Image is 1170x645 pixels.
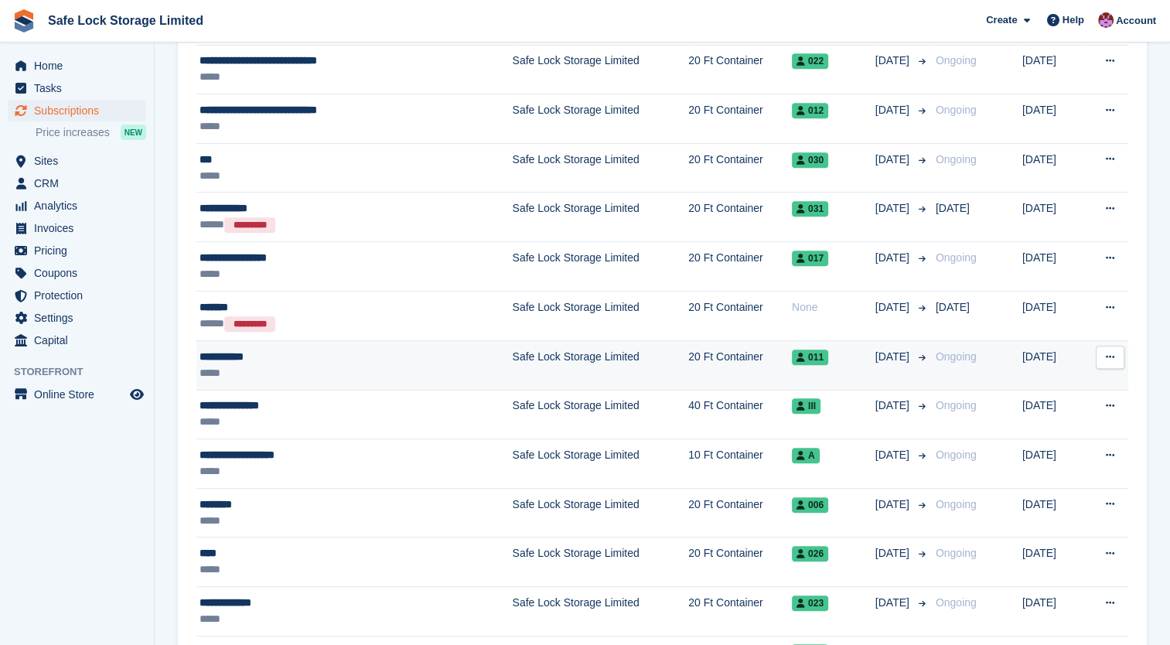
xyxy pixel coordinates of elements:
[875,53,912,69] span: [DATE]
[34,285,127,306] span: Protection
[875,447,912,463] span: [DATE]
[936,399,977,411] span: Ongoing
[936,547,977,559] span: Ongoing
[688,242,792,292] td: 20 Ft Container
[875,349,912,365] span: [DATE]
[513,586,689,636] td: Safe Lock Storage Limited
[34,100,127,121] span: Subscriptions
[34,329,127,351] span: Capital
[1022,390,1083,439] td: [DATE]
[792,201,828,217] span: 031
[936,301,970,313] span: [DATE]
[1022,537,1083,587] td: [DATE]
[513,45,689,94] td: Safe Lock Storage Limited
[8,240,146,261] a: menu
[1022,291,1083,340] td: [DATE]
[792,497,828,513] span: 006
[1098,12,1114,28] img: Toni Ebong
[1116,13,1156,29] span: Account
[936,498,977,510] span: Ongoing
[8,172,146,194] a: menu
[513,242,689,292] td: Safe Lock Storage Limited
[121,125,146,140] div: NEW
[36,124,146,141] a: Price increases NEW
[792,448,820,463] span: A
[513,488,689,537] td: Safe Lock Storage Limited
[1063,12,1084,28] span: Help
[875,299,912,316] span: [DATE]
[8,77,146,99] a: menu
[34,240,127,261] span: Pricing
[34,262,127,284] span: Coupons
[513,439,689,489] td: Safe Lock Storage Limited
[792,546,828,561] span: 026
[1022,45,1083,94] td: [DATE]
[14,364,154,380] span: Storefront
[792,398,820,414] span: III
[34,150,127,172] span: Sites
[34,77,127,99] span: Tasks
[688,291,792,340] td: 20 Ft Container
[688,340,792,390] td: 20 Ft Container
[12,9,36,32] img: stora-icon-8386f47178a22dfd0bd8f6a31ec36ba5ce8667c1dd55bd0f319d3a0aa187defe.svg
[42,8,210,33] a: Safe Lock Storage Limited
[986,12,1017,28] span: Create
[936,350,977,363] span: Ongoing
[875,250,912,266] span: [DATE]
[936,251,977,264] span: Ongoing
[8,150,146,172] a: menu
[513,94,689,144] td: Safe Lock Storage Limited
[8,100,146,121] a: menu
[792,299,875,316] div: None
[8,195,146,217] a: menu
[34,217,127,239] span: Invoices
[688,143,792,193] td: 20 Ft Container
[875,200,912,217] span: [DATE]
[513,340,689,390] td: Safe Lock Storage Limited
[936,449,977,461] span: Ongoing
[1022,586,1083,636] td: [DATE]
[1022,242,1083,292] td: [DATE]
[34,384,127,405] span: Online Store
[1022,439,1083,489] td: [DATE]
[936,153,977,166] span: Ongoing
[688,193,792,242] td: 20 Ft Container
[792,251,828,266] span: 017
[875,545,912,561] span: [DATE]
[36,125,110,140] span: Price increases
[688,488,792,537] td: 20 Ft Container
[8,285,146,306] a: menu
[688,45,792,94] td: 20 Ft Container
[792,152,828,168] span: 030
[792,596,828,611] span: 023
[513,143,689,193] td: Safe Lock Storage Limited
[688,439,792,489] td: 10 Ft Container
[8,329,146,351] a: menu
[513,390,689,439] td: Safe Lock Storage Limited
[688,94,792,144] td: 20 Ft Container
[792,103,828,118] span: 012
[875,398,912,414] span: [DATE]
[875,595,912,611] span: [DATE]
[8,262,146,284] a: menu
[688,390,792,439] td: 40 Ft Container
[513,291,689,340] td: Safe Lock Storage Limited
[34,55,127,77] span: Home
[1022,143,1083,193] td: [DATE]
[1022,94,1083,144] td: [DATE]
[8,384,146,405] a: menu
[875,152,912,168] span: [DATE]
[688,586,792,636] td: 20 Ft Container
[1022,488,1083,537] td: [DATE]
[34,195,127,217] span: Analytics
[8,307,146,329] a: menu
[792,350,828,365] span: 011
[34,172,127,194] span: CRM
[875,102,912,118] span: [DATE]
[34,307,127,329] span: Settings
[875,497,912,513] span: [DATE]
[936,54,977,67] span: Ongoing
[513,537,689,587] td: Safe Lock Storage Limited
[513,193,689,242] td: Safe Lock Storage Limited
[1022,340,1083,390] td: [DATE]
